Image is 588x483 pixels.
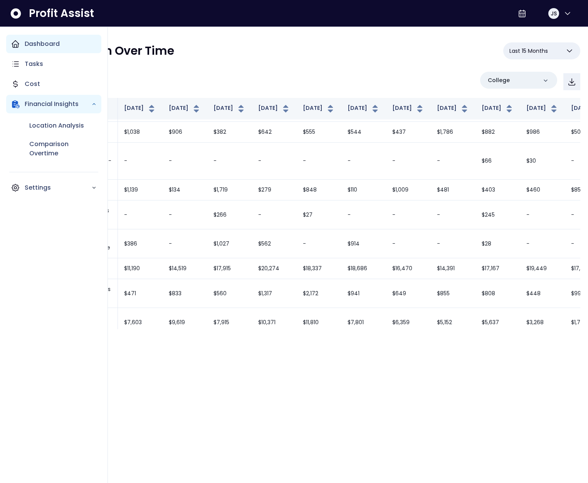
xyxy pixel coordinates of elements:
[207,279,252,308] td: $560
[341,122,386,143] td: $544
[25,39,60,49] p: Dashboard
[258,104,291,113] button: [DATE]
[520,143,565,180] td: $30
[297,308,341,337] td: $11,810
[520,229,565,258] td: -
[509,46,548,56] span: Last 15 Months
[207,122,252,143] td: $382
[252,258,297,279] td: $20,274
[297,200,341,229] td: $27
[520,279,565,308] td: $448
[118,200,163,229] td: -
[207,180,252,200] td: $1,719
[437,104,469,113] button: [DATE]
[297,229,341,258] td: -
[386,258,431,279] td: $16,470
[163,143,207,180] td: -
[386,143,431,180] td: -
[252,200,297,229] td: -
[386,180,431,200] td: $1,009
[118,229,163,258] td: $386
[431,122,475,143] td: $1,786
[520,180,565,200] td: $460
[341,308,386,337] td: $7,801
[118,180,163,200] td: $1,139
[341,143,386,180] td: -
[520,258,565,279] td: $19,449
[475,143,520,180] td: $66
[431,279,475,308] td: $855
[341,258,386,279] td: $18,686
[163,200,207,229] td: -
[207,308,252,337] td: $7,915
[118,122,163,143] td: $1,038
[392,104,425,113] button: [DATE]
[25,79,40,89] p: Cost
[386,200,431,229] td: -
[431,258,475,279] td: $14,391
[431,200,475,229] td: -
[431,308,475,337] td: $5,152
[163,122,207,143] td: $906
[163,229,207,258] td: -
[431,143,475,180] td: -
[386,229,431,258] td: -
[520,200,565,229] td: -
[25,59,43,69] p: Tasks
[297,122,341,143] td: $555
[341,229,386,258] td: $914
[386,308,431,337] td: $6,359
[252,143,297,180] td: -
[29,140,97,158] p: Comparison Overtime
[482,104,514,113] button: [DATE]
[163,258,207,279] td: $14,519
[475,279,520,308] td: $808
[29,121,84,130] p: Location Analysis
[520,308,565,337] td: $3,268
[252,308,297,337] td: $10,371
[118,308,163,337] td: $7,603
[124,104,156,113] button: [DATE]
[25,183,91,192] p: Settings
[348,104,380,113] button: [DATE]
[431,229,475,258] td: -
[475,200,520,229] td: $245
[386,122,431,143] td: $437
[213,104,246,113] button: [DATE]
[475,258,520,279] td: $17,167
[118,279,163,308] td: $471
[118,258,163,279] td: $11,190
[303,104,335,113] button: [DATE]
[207,258,252,279] td: $17,915
[475,229,520,258] td: $28
[431,180,475,200] td: $481
[341,180,386,200] td: $110
[207,200,252,229] td: $266
[475,180,520,200] td: $403
[488,76,510,84] p: College
[25,99,91,109] p: Financial Insights
[252,229,297,258] td: $562
[297,279,341,308] td: $2,172
[297,143,341,180] td: -
[163,279,207,308] td: $833
[520,122,565,143] td: $986
[341,200,386,229] td: -
[252,122,297,143] td: $642
[386,279,431,308] td: $649
[29,7,94,20] span: Profit Assist
[252,279,297,308] td: $1,317
[207,229,252,258] td: $1,027
[118,143,163,180] td: -
[169,104,201,113] button: [DATE]
[163,308,207,337] td: $9,619
[297,180,341,200] td: $848
[551,10,557,17] span: JS
[475,308,520,337] td: $5,637
[526,104,559,113] button: [DATE]
[341,279,386,308] td: $941
[297,258,341,279] td: $18,337
[163,180,207,200] td: $134
[207,143,252,180] td: -
[475,122,520,143] td: $882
